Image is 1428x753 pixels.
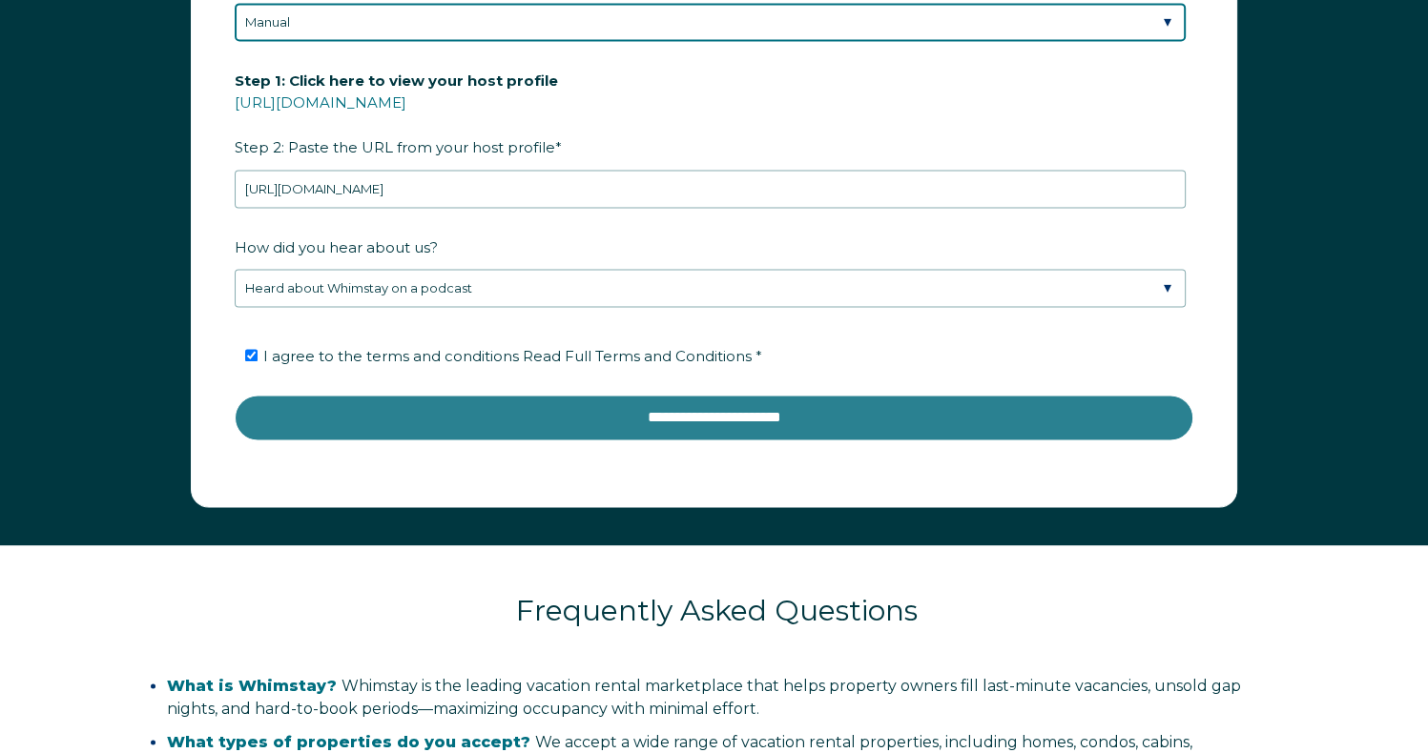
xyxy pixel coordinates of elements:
input: I agree to the terms and conditions Read Full Terms and Conditions * [245,349,258,361]
span: Step 1: Click here to view your host profile [235,66,558,95]
span: Whimstay is the leading vacation rental marketplace that helps property owners fill last-minute v... [167,677,1241,718]
span: I agree to the terms and conditions [263,347,762,365]
span: How did you hear about us? [235,233,438,262]
span: Frequently Asked Questions [516,593,918,628]
a: [URL][DOMAIN_NAME] [235,93,406,112]
input: airbnb.com/users/show/12345 [235,170,1186,208]
span: Step 2: Paste the URL from your host profile [235,66,558,162]
a: Read Full Terms and Conditions [519,347,755,365]
span: What types of properties do you accept? [167,733,530,751]
span: What is Whimstay? [167,677,337,695]
span: Read Full Terms and Conditions [523,347,752,365]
